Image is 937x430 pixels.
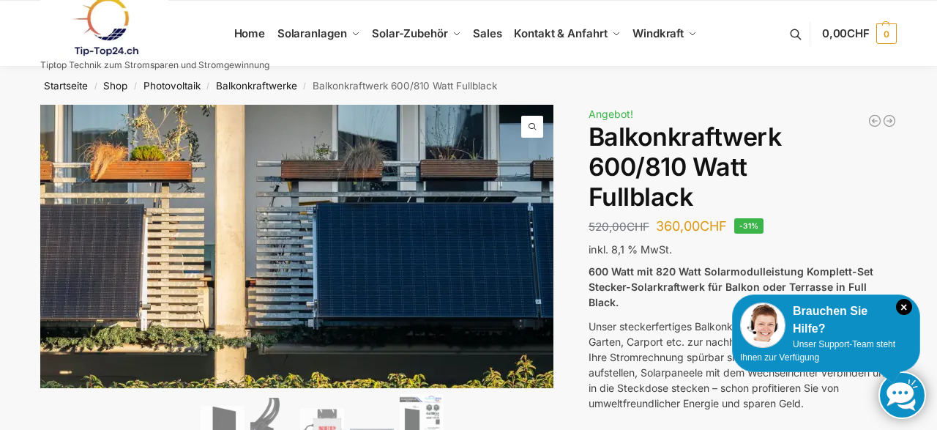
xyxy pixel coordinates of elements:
a: Balkonkraftwerk 445/600 Watt Bificial [867,114,882,128]
a: Kontakt & Anfahrt [508,1,627,67]
div: Brauchen Sie Hilfe? [740,303,912,338]
a: Sales [467,1,508,67]
span: Unser Support-Team steht Ihnen zur Verfügung [740,339,895,363]
h1: Balkonkraftwerk 600/810 Watt Fullblack [589,122,897,212]
span: Solaranlagen [277,26,347,40]
a: Photovoltaik [143,80,201,92]
span: 0,00 [822,26,870,40]
span: / [201,81,216,92]
span: / [297,81,313,92]
span: / [127,81,143,92]
p: Tiptop Technik zum Stromsparen und Stromgewinnung [40,61,269,70]
span: Sales [473,26,502,40]
a: Solar-Zubehör [366,1,467,67]
span: CHF [627,220,649,234]
a: Balkonkraftwerke [216,80,297,92]
a: Shop [103,80,127,92]
i: Schließen [896,299,912,315]
a: 0,00CHF 0 [822,12,897,56]
strong: 600 Watt mit 820 Watt Solarmodulleistung Komplett-Set Stecker-Solarkraftwerk für Balkon oder Terr... [589,265,873,308]
a: Windkraft [627,1,703,67]
span: / [88,81,103,92]
span: Kontakt & Anfahrt [514,26,607,40]
a: Balkonkraftwerk 405/600 Watt erweiterbar [882,114,897,128]
span: inkl. 8,1 % MwSt. [589,243,672,256]
span: Solar-Zubehör [372,26,448,40]
img: Customer service [740,303,785,348]
span: -31% [734,218,764,234]
span: CHF [700,218,727,234]
p: Unser steckerfertiges Balkonkraftwerk macht Ihren Balkon, Garten, Carport etc. zur nachhaltigen E... [589,319,897,411]
span: Angebot! [589,108,633,120]
bdi: 520,00 [589,220,649,234]
a: Solaranlagen [271,1,365,67]
span: Windkraft [632,26,684,40]
bdi: 360,00 [656,218,727,234]
nav: Breadcrumb [15,67,923,105]
span: 0 [876,23,897,44]
span: CHF [847,26,870,40]
a: Startseite [44,80,88,92]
